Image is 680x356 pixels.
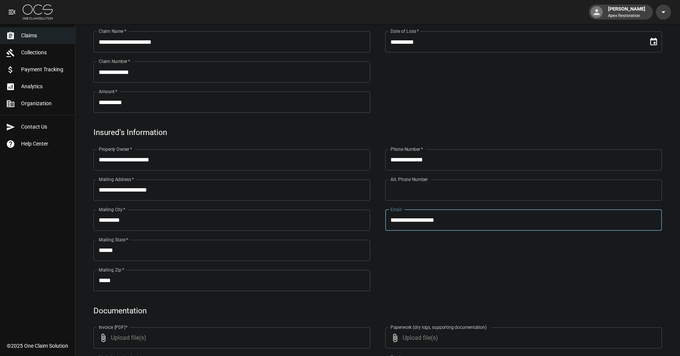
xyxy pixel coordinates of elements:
[7,342,68,350] div: © 2025 One Claim Solution
[21,66,69,74] span: Payment Tracking
[21,100,69,107] span: Organization
[99,176,134,183] label: Mailing Address
[5,5,20,20] button: open drawer
[391,146,423,152] label: Phone Number
[99,324,128,330] label: Invoice (PDF)*
[23,5,53,20] img: ocs-logo-white-transparent.png
[403,327,642,348] span: Upload file(s)
[99,146,132,152] label: Property Owner
[99,88,118,95] label: Amount
[608,13,645,19] p: Apex Restoration
[21,123,69,131] span: Contact Us
[99,267,124,273] label: Mailing Zip
[21,49,69,57] span: Collections
[99,206,126,213] label: Mailing City
[21,140,69,148] span: Help Center
[21,32,69,40] span: Claims
[111,327,350,348] span: Upload file(s)
[391,176,428,183] label: Alt. Phone Number
[99,28,126,34] label: Claim Name
[605,5,648,19] div: [PERSON_NAME]
[21,83,69,91] span: Analytics
[391,28,419,34] label: Date of Loss
[646,34,661,49] button: Choose date, selected date is Aug 27, 2025
[391,206,402,213] label: Email
[391,324,487,330] label: Paperwork (dry logs, supporting documentation)
[99,236,128,243] label: Mailing State
[99,58,130,64] label: Claim Number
